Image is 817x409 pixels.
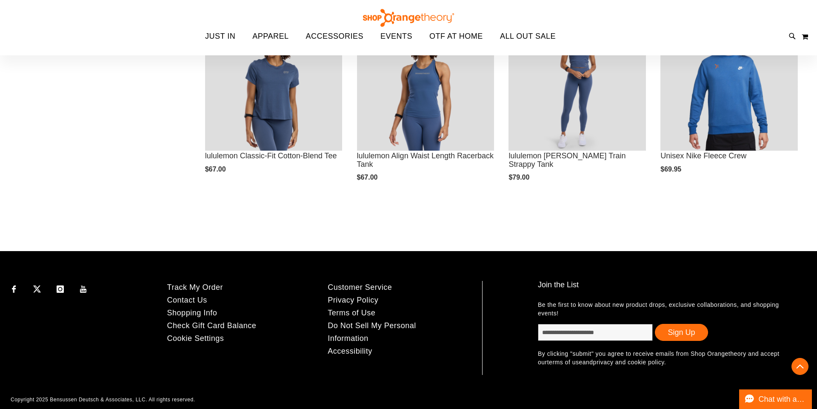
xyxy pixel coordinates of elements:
a: Visit our Instagram page [53,281,68,296]
a: Accessibility [328,347,372,355]
img: Twitter [33,285,41,293]
p: Be the first to know about new product drops, exclusive collaborations, and shopping events! [538,300,797,317]
span: APPAREL [252,27,289,46]
span: $79.00 [508,174,531,181]
a: Track My Order [167,283,223,292]
a: lululemon Wunder Train Strappy TankNEW [508,13,646,152]
button: Back To Top [791,358,808,375]
div: product [656,9,802,195]
button: Chat with an Expert [739,389,812,409]
a: Unisex Nike Fleece Crew [660,152,746,160]
span: $69.95 [660,166,683,173]
a: lululemon Align Waist Length Racerback TankNEW [357,13,494,152]
span: Sign Up [668,328,695,337]
img: lululemon Align Waist Length Racerback Tank [357,13,494,151]
a: Shopping Info [167,309,217,317]
a: lululemon Align Waist Length Racerback Tank [357,152,494,169]
a: Customer Service [328,283,392,292]
a: Visit our Youtube page [76,281,91,296]
a: Cookie Settings [167,334,224,343]
p: By clicking "submit" you agree to receive emails from Shop Orangetheory and accept our and [538,349,797,366]
a: Visit our Facebook page [6,281,21,296]
button: Sign Up [655,324,708,341]
a: privacy and cookie policy. [593,359,666,366]
img: Unisex Nike Fleece Crew [660,13,798,151]
span: EVENTS [380,27,412,46]
a: Check Gift Card Balance [167,321,257,330]
span: Chat with an Expert [759,395,807,403]
a: Visit our X page [29,281,44,296]
div: product [504,9,650,203]
span: ALL OUT SALE [500,27,556,46]
div: product [201,9,347,195]
span: $67.00 [205,166,227,173]
h4: Join the List [538,281,797,297]
a: lululemon Classic-Fit Cotton-Blend TeeNEW [205,13,343,152]
a: lululemon [PERSON_NAME] Train Strappy Tank [508,152,626,169]
a: Contact Us [167,296,207,304]
a: Unisex Nike Fleece CrewNEW [660,13,798,152]
input: enter email [538,324,653,341]
a: terms of use [547,359,583,366]
span: JUST IN [205,27,235,46]
a: lululemon Classic-Fit Cotton-Blend Tee [205,152,337,160]
div: product [353,9,499,203]
a: Do Not Sell My Personal Information [328,321,416,343]
span: ACCESSORIES [306,27,363,46]
img: lululemon Classic-Fit Cotton-Blend Tee [205,13,343,151]
a: Terms of Use [328,309,375,317]
span: $67.00 [357,174,379,181]
img: Shop Orangetheory [362,9,455,27]
a: Privacy Policy [328,296,378,304]
img: lululemon Wunder Train Strappy Tank [508,13,646,151]
span: Copyright 2025 Bensussen Deutsch & Associates, LLC. All rights reserved. [11,397,195,403]
span: OTF AT HOME [429,27,483,46]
